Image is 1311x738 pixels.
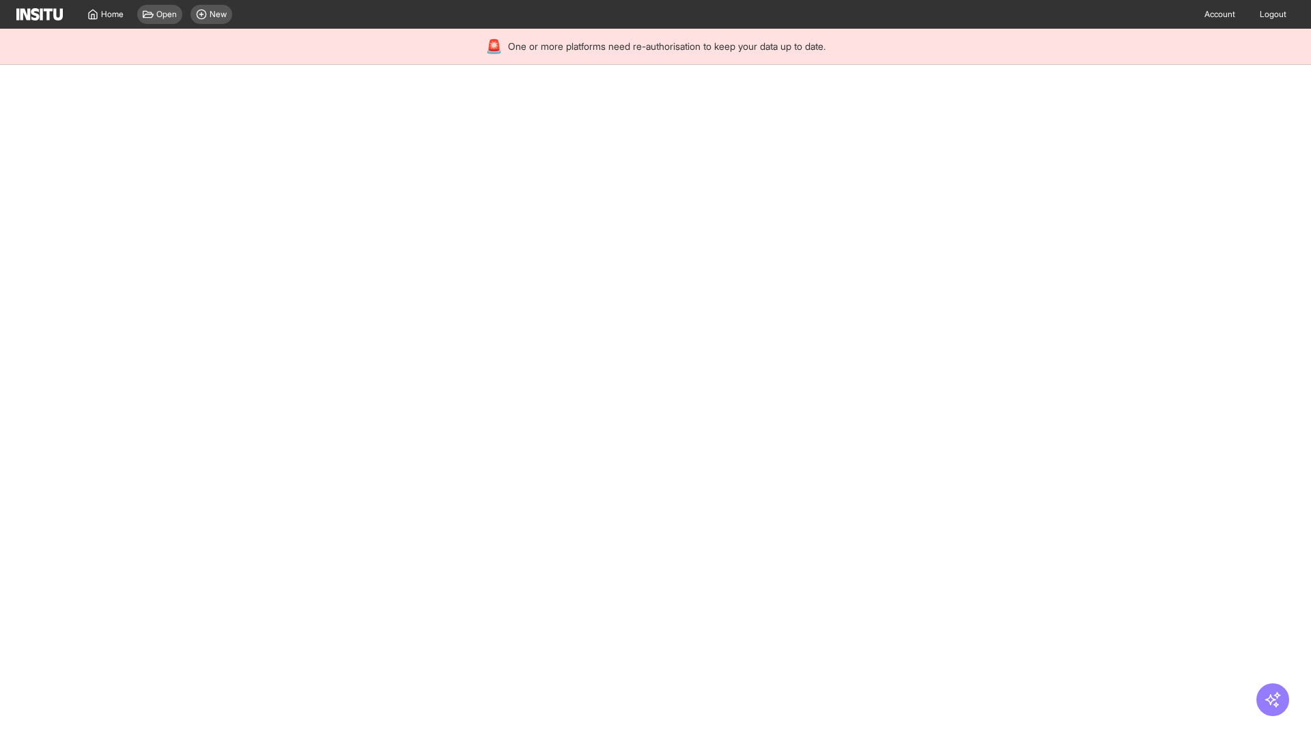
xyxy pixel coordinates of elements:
[101,9,124,20] span: Home
[156,9,177,20] span: Open
[16,8,63,20] img: Logo
[508,40,826,53] span: One or more platforms need re-authorisation to keep your data up to date.
[210,9,227,20] span: New
[485,37,503,56] div: 🚨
